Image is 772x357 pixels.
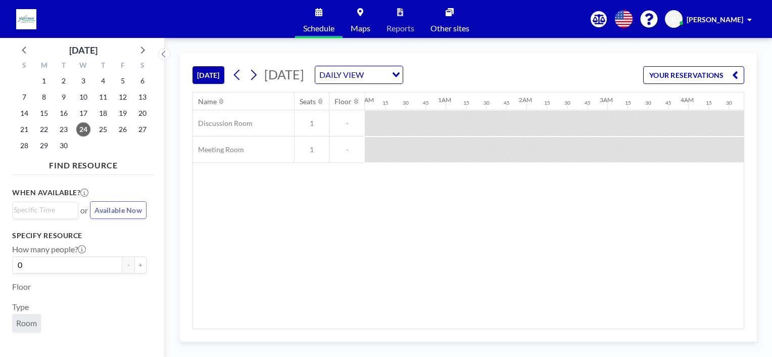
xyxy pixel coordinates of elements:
div: 1AM [438,96,451,104]
span: Thursday, September 11, 2025 [96,90,110,104]
div: T [54,60,74,73]
button: YOUR RESERVATIONS [643,66,744,84]
div: Search for option [315,66,403,83]
span: Saturday, September 20, 2025 [135,106,150,120]
div: 30 [645,100,651,106]
span: Tuesday, September 2, 2025 [57,74,71,88]
span: Discussion Room [193,119,253,128]
span: Schedule [303,24,334,32]
span: Friday, September 5, 2025 [116,74,130,88]
div: 45 [665,100,671,106]
div: 2AM [519,96,532,104]
div: 12AM [357,96,374,104]
div: 4AM [681,96,694,104]
div: 45 [423,100,429,106]
div: 15 [382,100,389,106]
span: Saturday, September 6, 2025 [135,74,150,88]
span: Meeting Room [193,145,244,154]
div: 30 [403,100,409,106]
span: Saturday, September 27, 2025 [135,122,150,137]
span: Thursday, September 18, 2025 [96,106,110,120]
div: 3AM [600,96,613,104]
button: - [122,256,134,274]
div: 45 [504,100,510,106]
span: DAILY VIEW [317,68,366,81]
span: Tuesday, September 16, 2025 [57,106,71,120]
button: + [134,256,147,274]
div: Seats [300,97,316,106]
span: [DATE] [264,67,304,82]
div: W [74,60,93,73]
span: Available Now [94,206,142,214]
span: Tuesday, September 23, 2025 [57,122,71,137]
span: Friday, September 19, 2025 [116,106,130,120]
button: [DATE] [192,66,224,84]
div: F [113,60,132,73]
span: Sunday, September 21, 2025 [17,122,31,137]
label: How many people? [12,244,86,254]
span: Monday, September 22, 2025 [37,122,51,137]
span: Monday, September 8, 2025 [37,90,51,104]
div: 15 [625,100,631,106]
span: Maps [351,24,370,32]
span: Tuesday, September 30, 2025 [57,139,71,153]
div: 15 [544,100,550,106]
label: Type [12,302,29,312]
div: Floor [334,97,352,106]
span: Wednesday, September 17, 2025 [76,106,90,120]
div: 30 [564,100,570,106]
span: Saturday, September 13, 2025 [135,90,150,104]
span: - [329,119,365,128]
span: Thursday, September 25, 2025 [96,122,110,137]
span: Reports [387,24,414,32]
span: Wednesday, September 24, 2025 [76,122,90,137]
label: Floor [12,282,31,292]
div: 45 [585,100,591,106]
span: [PERSON_NAME] [687,15,743,24]
input: Search for option [14,204,72,215]
div: Search for option [13,202,78,217]
div: [DATE] [69,43,98,57]
h3: Specify resource [12,231,147,240]
span: Sunday, September 14, 2025 [17,106,31,120]
span: Sunday, September 28, 2025 [17,139,31,153]
span: Monday, September 15, 2025 [37,106,51,120]
button: Available Now [90,201,147,219]
span: JL [670,15,677,24]
span: Wednesday, September 3, 2025 [76,74,90,88]
span: Room [16,318,37,328]
div: 30 [484,100,490,106]
span: Thursday, September 4, 2025 [96,74,110,88]
span: Tuesday, September 9, 2025 [57,90,71,104]
span: Friday, September 26, 2025 [116,122,130,137]
span: 1 [295,145,329,154]
span: 1 [295,119,329,128]
span: Sunday, September 7, 2025 [17,90,31,104]
div: 15 [706,100,712,106]
img: organization-logo [16,9,36,29]
input: Search for option [367,68,386,81]
span: Friday, September 12, 2025 [116,90,130,104]
div: M [34,60,54,73]
div: Name [198,97,217,106]
div: T [93,60,113,73]
span: Monday, September 29, 2025 [37,139,51,153]
div: 30 [726,100,732,106]
h4: FIND RESOURCE [12,156,155,170]
span: Other sites [430,24,469,32]
div: S [132,60,152,73]
span: - [329,145,365,154]
span: or [80,205,88,215]
span: Monday, September 1, 2025 [37,74,51,88]
div: S [15,60,34,73]
span: Wednesday, September 10, 2025 [76,90,90,104]
div: 15 [463,100,469,106]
